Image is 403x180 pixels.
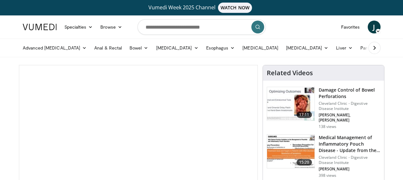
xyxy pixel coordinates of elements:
[319,113,380,123] p: [PERSON_NAME], [PERSON_NAME]
[126,41,152,54] a: Bowel
[267,87,315,121] img: 84ad4d88-1369-491d-9ea2-a1bba70c4e36.150x105_q85_crop-smart_upscale.jpg
[319,155,380,165] p: Cleveland Clinic - Digestive Disease Institute
[319,166,380,172] p: [PERSON_NAME]
[368,21,381,33] a: J
[267,69,313,77] h4: Related Videos
[267,135,315,168] img: 9563fa7c-1501-4542-9566-b82c8a86e130.150x105_q85_crop-smart_upscale.jpg
[282,41,332,54] a: [MEDICAL_DATA]
[319,173,337,178] p: 398 views
[202,41,239,54] a: Esophagus
[152,41,202,54] a: [MEDICAL_DATA]
[297,159,312,166] span: 15:20
[319,134,380,154] h3: Medical Management of Inflammatory Pouch Disease - Update from the G…
[218,3,252,13] span: WATCH NOW
[332,41,356,54] a: Liver
[267,87,380,129] a: 17:11 Damage Control of Bowel Perforations Cleveland Clinic - Digestive Disease Institute [PERSON...
[239,41,282,54] a: [MEDICAL_DATA]
[23,24,57,30] img: VuMedi Logo
[297,112,312,118] span: 17:11
[61,21,97,33] a: Specialties
[90,41,126,54] a: Anal & Rectal
[267,134,380,178] a: 15:20 Medical Management of Inflammatory Pouch Disease - Update from the G… Cleveland Clinic - Di...
[24,3,380,13] a: Vumedi Week 2025 ChannelWATCH NOW
[19,41,91,54] a: Advanced [MEDICAL_DATA]
[319,101,380,111] p: Cleveland Clinic - Digestive Disease Institute
[138,19,266,35] input: Search topics, interventions
[337,21,364,33] a: Favorites
[319,124,337,129] p: 138 views
[97,21,126,33] a: Browse
[319,87,380,100] h3: Damage Control of Bowel Perforations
